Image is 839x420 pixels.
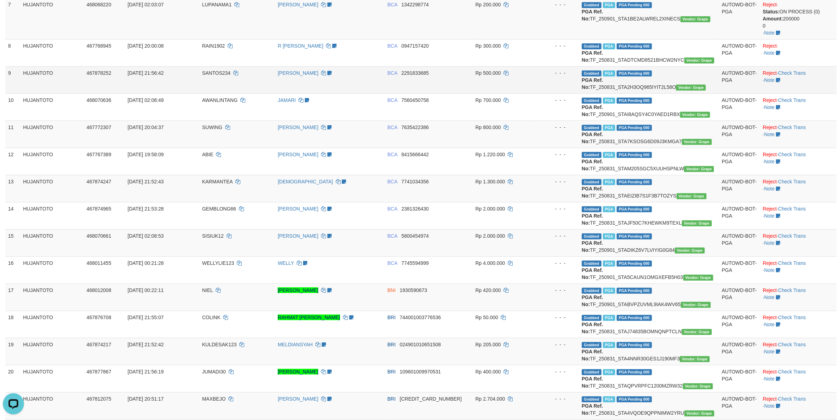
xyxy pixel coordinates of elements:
b: PGA Ref. No: [582,132,603,144]
a: Note [764,322,775,327]
span: Vendor URL: https://settle31.1velocity.biz [682,220,712,226]
span: Grabbed [582,342,602,348]
td: AUTOWD-BOT-PGA [719,39,760,66]
span: LUPANAMA1 [202,2,232,7]
span: WELLYLIE123 [202,260,234,266]
td: AUTOWD-BOT-PGA [719,93,760,121]
a: [DEMOGRAPHIC_DATA] [278,179,333,184]
td: HUJANTOTO [20,365,84,392]
span: Marked by aeoiskan [603,71,615,77]
td: 10 [5,93,20,121]
span: PGA Pending [617,206,652,212]
td: TF_250901_STADIKZ6V7LVIYIG0G84 [579,229,719,256]
span: BCA [387,43,397,49]
span: Copy 2291833685 to clipboard [401,70,429,76]
td: · · [760,148,837,175]
span: Rp 700.000 [475,97,501,103]
td: TF_250901_STA5CAUN1OMGXEFB5H03 [579,256,719,284]
span: Vendor URL: https://settle31.1velocity.biz [675,248,705,254]
span: Rp 200.000 [475,2,501,7]
span: NIEL [202,287,213,293]
td: · · [760,311,837,338]
td: HUJANTOTO [20,256,84,284]
span: Grabbed [582,233,602,239]
span: [DATE] 21:56:42 [128,70,164,76]
a: [PERSON_NAME] [278,124,318,130]
span: Rp 420.000 [475,287,501,293]
td: · · [760,93,837,121]
span: ABIE [202,152,214,157]
span: 467767389 [87,152,111,157]
a: Reject [763,396,777,402]
a: Check Trans [778,396,806,402]
td: · · [760,229,837,256]
span: BRI [387,342,395,347]
td: HUJANTOTO [20,175,84,202]
div: - - - [539,178,576,185]
span: Grabbed [582,71,602,77]
span: Grabbed [582,261,602,267]
a: Reject [763,97,777,103]
b: PGA Ref. No: [582,376,603,389]
b: PGA Ref. No: [582,349,603,361]
b: Status: [763,9,779,14]
td: AUTOWD-BOT-PGA [719,311,760,338]
div: ON PROCESS (0) 200000 0 [763,8,834,29]
span: [DATE] 02:08:49 [128,97,164,103]
span: [DATE] 19:58:09 [128,152,164,157]
span: Grabbed [582,125,602,131]
span: Copy 7745594999 to clipboard [401,260,429,266]
span: SISIUK12 [202,233,224,239]
td: · · [760,284,837,311]
td: 8 [5,39,20,66]
span: BCA [387,206,397,212]
span: Marked by aeorizki [603,342,615,348]
span: Marked by aeoserlin [603,125,615,131]
td: 12 [5,148,20,175]
div: - - - [539,368,576,375]
a: RAHMAT [PERSON_NAME] [278,315,340,320]
td: 17 [5,284,20,311]
a: Reject [763,70,777,76]
td: 19 [5,338,20,365]
td: · · [760,256,837,284]
span: Vendor URL: https://settle31.1velocity.biz [683,275,713,281]
span: PGA Pending [617,342,652,348]
td: TF_250901_STAI8AQSY4C0YAED1RBX [579,93,719,121]
span: Rp 400.000 [475,369,501,375]
a: Note [764,77,775,83]
span: 468012008 [87,287,111,293]
div: - - - [539,1,576,8]
td: TF_250831_STAJ74835BOMNQNPTCLN [579,311,719,338]
div: - - - [539,42,576,49]
td: HUJANTOTO [20,311,84,338]
td: TF_250831_STAM205SGC5XUUHSPNLW [579,148,719,175]
span: PGA Pending [617,71,652,77]
span: [DATE] 21:55:07 [128,315,164,320]
a: Note [764,349,775,354]
span: Grabbed [582,98,602,104]
td: · · [760,365,837,392]
a: [PERSON_NAME] [278,233,318,239]
td: AUTOWD-BOT-PGA [719,66,760,93]
span: Marked by aeoserlin [603,152,615,158]
div: - - - [539,124,576,131]
a: Check Trans [778,97,806,103]
a: Note [764,294,775,300]
span: [DATE] 20:04:37 [128,124,164,130]
span: Vendor URL: https://settle31.1velocity.biz [682,329,712,335]
td: TF_250901_STABVPZUVML9IAK4WV65 [579,284,719,311]
a: Reject [763,342,777,347]
a: Note [764,213,775,219]
span: Rp 1.300.000 [475,179,505,184]
a: Note [764,376,775,382]
span: PGA Pending [617,43,652,49]
a: Reject [763,179,777,184]
span: BCA [387,97,397,103]
span: Copy 1930590673 to clipboard [400,287,427,293]
a: Check Trans [778,287,806,293]
b: Amount: [763,16,783,22]
a: Reject [763,369,777,375]
td: HUJANTOTO [20,39,84,66]
b: PGA Ref. No: [582,9,603,22]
